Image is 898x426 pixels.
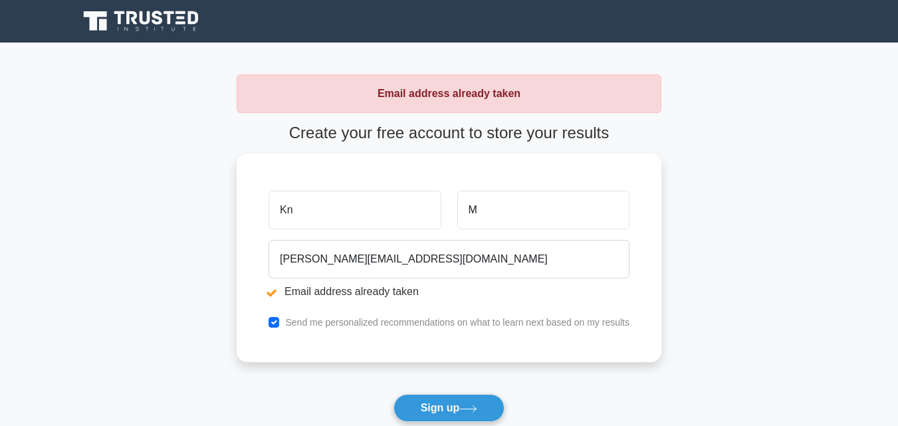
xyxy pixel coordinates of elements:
li: Email address already taken [269,284,629,300]
strong: Email address already taken [378,88,520,99]
button: Sign up [393,394,505,422]
input: First name [269,191,441,229]
label: Send me personalized recommendations on what to learn next based on my results [285,317,629,328]
input: Last name [457,191,629,229]
input: Email [269,240,629,278]
h4: Create your free account to store your results [237,124,661,143]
